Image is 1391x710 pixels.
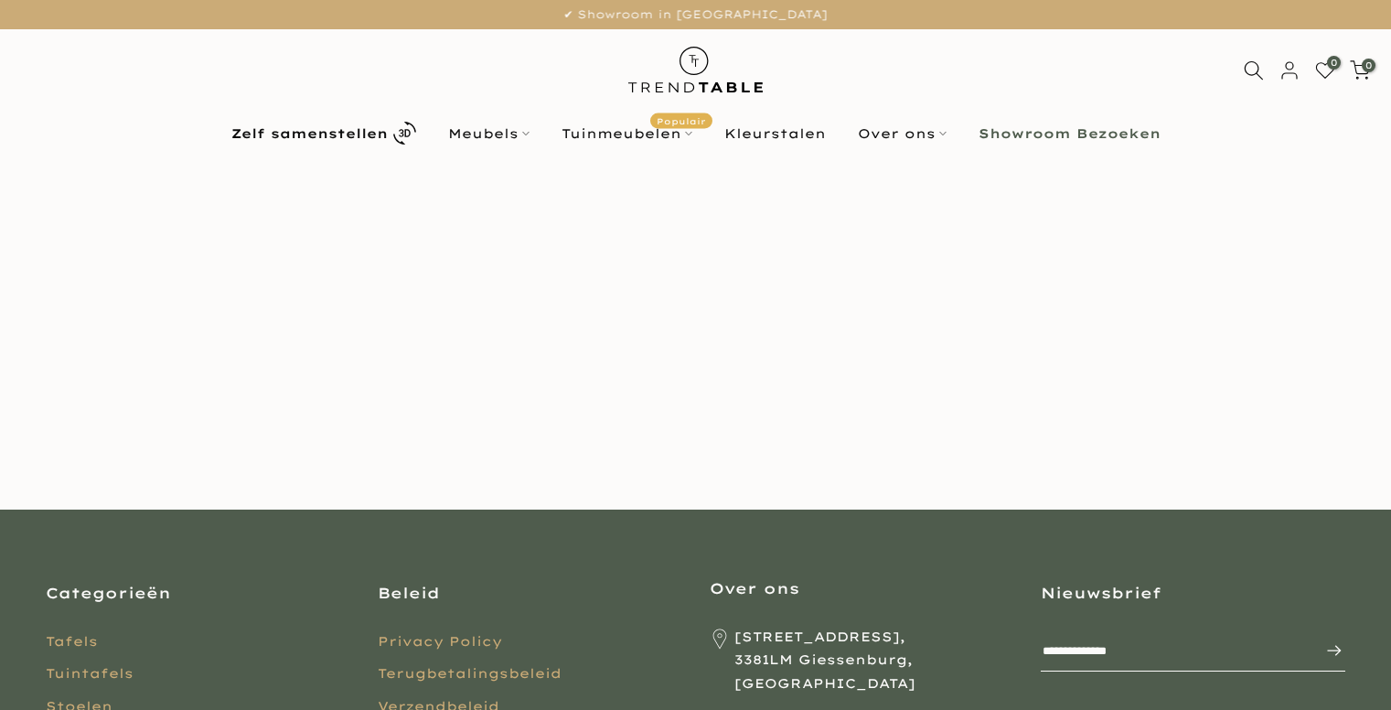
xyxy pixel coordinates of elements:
[23,5,1368,25] p: ✔ Showroom in [GEOGRAPHIC_DATA]
[1350,60,1370,81] a: 0
[378,665,562,682] a: Terugbetalingsbeleid
[215,117,432,149] a: Zelf samenstellen
[432,123,545,145] a: Meubels
[46,665,134,682] a: Tuintafels
[650,113,712,128] span: Populair
[545,123,708,145] a: TuinmeubelenPopulair
[734,626,1013,695] span: [STREET_ADDRESS], 3381LM Giessenburg, [GEOGRAPHIC_DATA]
[1307,632,1343,669] button: Inschrijven
[1327,56,1341,70] span: 0
[615,29,776,111] img: trend-table
[1041,583,1345,603] h3: Nieuwsbrief
[231,127,388,140] b: Zelf samenstellen
[46,633,98,650] a: Tafels
[708,123,841,145] a: Kleurstalen
[46,583,350,603] h3: Categorieën
[962,123,1176,145] a: Showroom Bezoeken
[1362,59,1375,72] span: 0
[1307,640,1343,662] span: Inschrijven
[979,127,1161,140] b: Showroom Bezoeken
[841,123,962,145] a: Over ons
[378,633,502,650] a: Privacy Policy
[710,578,1014,598] h3: Over ons
[378,583,682,603] h3: Beleid
[1315,60,1335,81] a: 0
